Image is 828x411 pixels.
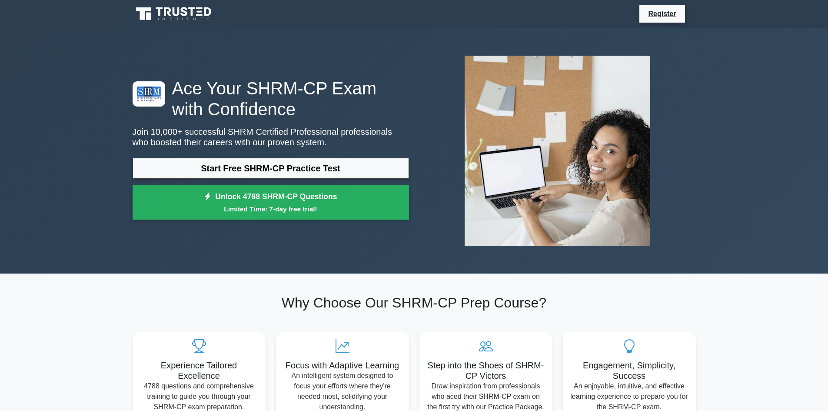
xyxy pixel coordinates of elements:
a: Start Free SHRM-CP Practice Test [133,158,409,179]
p: Join 10,000+ successful SHRM Certified Professional professionals who boosted their careers with ... [133,127,409,147]
a: Register [643,8,681,19]
h2: Why Choose Our SHRM-CP Prep Course? [133,294,696,311]
h5: Step into the Shoes of SHRM-CP Victors [426,360,545,381]
h1: Ace Your SHRM-CP Exam with Confidence [133,78,409,120]
a: Unlock 4788 SHRM-CP QuestionsLimited Time: 7-day free trial! [133,185,409,220]
h5: Focus with Adaptive Learning [283,360,402,371]
h5: Experience Tailored Excellence [140,360,259,381]
h5: Engagement, Simplicity, Success [570,360,689,381]
small: Limited Time: 7-day free trial! [143,204,398,214]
